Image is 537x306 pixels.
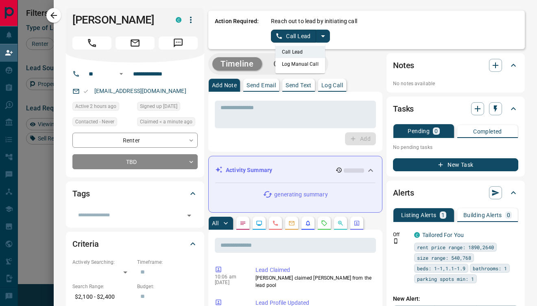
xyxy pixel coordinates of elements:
[393,183,518,203] div: Alerts
[159,37,198,50] span: Message
[183,210,195,221] button: Open
[271,30,330,43] div: split button
[393,102,414,115] h2: Tasks
[463,212,502,218] p: Building Alerts
[417,264,465,272] span: beds: 1-1,1.1-1.9
[255,274,373,289] p: [PERSON_NAME] claimed [PERSON_NAME] from the lead pool
[72,259,133,266] p: Actively Searching:
[137,283,198,290] p: Budget:
[265,57,324,71] button: Campaigns
[240,220,246,226] svg: Notes
[116,69,126,79] button: Open
[75,118,114,126] span: Contacted - Never
[393,99,518,119] div: Tasks
[507,212,510,218] p: 0
[212,57,262,71] button: Timeline
[393,238,399,244] svg: Push Notification Only
[83,88,89,94] svg: Email Valid
[408,128,430,134] p: Pending
[75,102,116,110] span: Active 2 hours ago
[417,275,474,283] span: parking spots min: 1
[72,290,133,304] p: $2,100 - $2,400
[215,163,375,178] div: Activity Summary
[286,82,312,88] p: Send Text
[354,220,360,226] svg: Agent Actions
[215,274,243,280] p: 10:06 am
[72,37,111,50] span: Call
[305,220,311,226] svg: Listing Alerts
[271,17,357,26] p: Reach out to lead by initiating call
[212,82,237,88] p: Add Note
[226,166,272,175] p: Activity Summary
[275,58,325,70] li: Log Manual Call
[72,154,198,169] div: TBD
[176,17,181,23] div: condos.ca
[72,102,133,113] div: Mon Sep 15 2025
[321,220,327,226] svg: Requests
[275,46,325,58] li: Call Lead
[72,237,99,250] h2: Criteria
[321,82,343,88] p: Log Call
[434,128,438,134] p: 0
[72,133,198,148] div: Renter
[393,158,518,171] button: New Task
[422,232,464,238] a: Tailored For You
[116,37,155,50] span: Email
[393,141,518,153] p: No pending tasks
[473,129,502,134] p: Completed
[72,13,164,26] h1: [PERSON_NAME]
[72,234,198,254] div: Criteria
[288,220,295,226] svg: Emails
[473,264,507,272] span: bathrooms: 1
[72,283,133,290] p: Search Range:
[215,17,259,43] p: Action Required:
[72,187,89,200] h2: Tags
[337,220,344,226] svg: Opportunities
[215,280,243,285] p: [DATE]
[417,243,494,251] span: rent price range: 1890,2640
[140,102,177,110] span: Signed up [DATE]
[393,59,414,72] h2: Notes
[94,88,186,94] a: [EMAIL_ADDRESS][DOMAIN_NAME]
[271,30,316,43] button: Call Lead
[256,220,262,226] svg: Lead Browsing Activity
[137,102,198,113] div: Sun Aug 17 2025
[393,231,409,238] p: Off
[137,259,198,266] p: Timeframe:
[137,117,198,129] div: Mon Sep 15 2025
[401,212,437,218] p: Listing Alerts
[417,254,471,262] span: size range: 540,768
[393,80,518,87] p: No notes available
[393,186,414,199] h2: Alerts
[140,118,192,126] span: Claimed < a minute ago
[414,232,420,238] div: condos.ca
[272,220,279,226] svg: Calls
[441,212,445,218] p: 1
[212,220,218,226] p: All
[72,184,198,203] div: Tags
[393,295,518,303] p: New Alert:
[274,190,327,199] p: generating summary
[247,82,276,88] p: Send Email
[255,266,373,274] p: Lead Claimed
[393,56,518,75] div: Notes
